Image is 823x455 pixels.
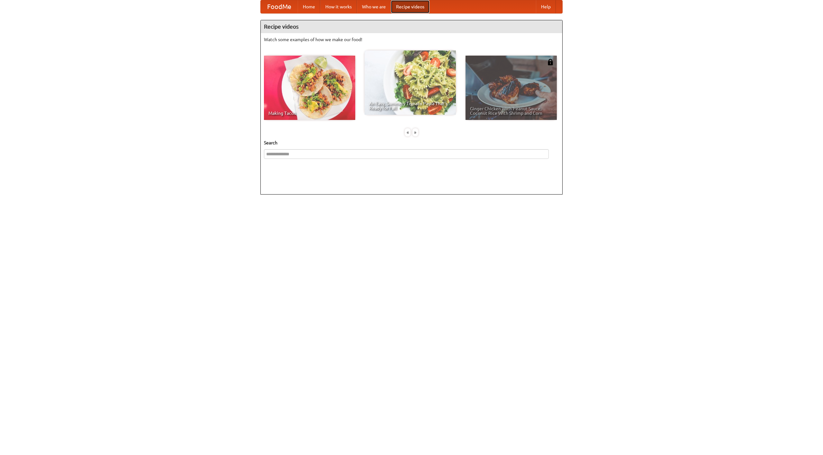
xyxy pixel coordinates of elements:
a: FoodMe [261,0,298,13]
h4: Recipe videos [261,20,562,33]
a: Home [298,0,320,13]
a: Making Tacos [264,56,355,120]
a: How it works [320,0,357,13]
div: » [412,128,418,136]
span: An Easy, Summery Tomato Pasta That's Ready for Fall [369,101,451,110]
div: « [405,128,411,136]
p: Watch some examples of how we make our food! [264,36,559,43]
span: Making Tacos [268,111,351,115]
a: Recipe videos [391,0,430,13]
a: Help [536,0,556,13]
a: An Easy, Summery Tomato Pasta That's Ready for Fall [365,50,456,115]
a: Who we are [357,0,391,13]
h5: Search [264,140,559,146]
img: 483408.png [547,59,554,65]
